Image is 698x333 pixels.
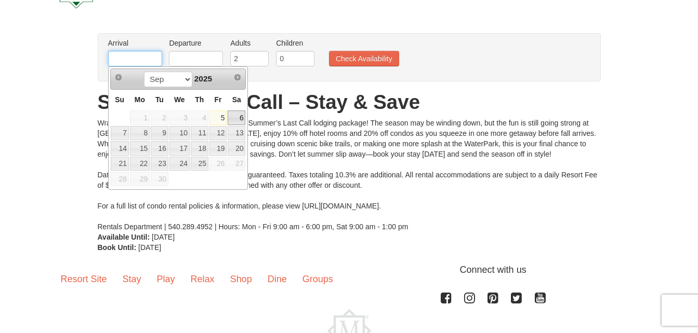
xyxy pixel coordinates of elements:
td: unAvailable [190,110,209,126]
td: unAvailable [110,171,129,187]
td: unAvailable [150,171,169,187]
a: 14 [111,141,129,156]
a: 8 [130,126,150,141]
a: Relax [183,263,222,295]
a: 13 [228,126,245,141]
a: Groups [295,263,341,295]
td: unAvailable [227,156,246,172]
span: 3 [169,110,190,125]
span: 1 [130,110,150,125]
td: available [129,141,150,156]
label: Children [276,38,314,48]
div: Wrap up your summer mountain-style with our Summer’s Last Call lodging package! The season may be... [98,118,601,232]
td: available [150,126,169,141]
label: Departure [169,38,223,48]
a: Dine [260,263,295,295]
td: unAvailable [209,156,228,172]
td: available [169,156,190,172]
a: 19 [209,141,227,156]
td: available [190,156,209,172]
span: 2 [151,110,168,125]
a: Play [149,263,183,295]
td: available [169,126,190,141]
span: 4 [191,110,208,125]
span: 2025 [194,74,212,83]
span: Saturday [232,95,241,104]
td: unAvailable [129,110,150,126]
a: 20 [228,141,245,156]
span: 27 [228,157,245,171]
td: available [190,141,209,156]
td: unAvailable [129,171,150,187]
a: 10 [169,126,190,141]
td: available [150,141,169,156]
td: unAvailable [169,110,190,126]
span: 26 [209,157,227,171]
span: Monday [135,95,145,104]
p: Connect with us [53,263,646,277]
span: 30 [151,172,168,186]
a: 24 [169,157,190,171]
td: available [169,141,190,156]
span: Friday [215,95,222,104]
span: [DATE] [152,233,175,241]
a: Resort Site [53,263,115,295]
a: 11 [191,126,208,141]
td: available [129,156,150,172]
a: Shop [222,263,260,295]
td: available [227,110,246,126]
a: Next [230,70,245,85]
a: 15 [130,141,150,156]
h1: Summer’s Last Call – Stay & Save [98,92,601,113]
a: 12 [209,126,227,141]
span: Wednesday [174,95,185,104]
td: available [209,110,228,126]
label: Adults [230,38,269,48]
td: available [110,141,129,156]
a: 9 [151,126,168,141]
span: Thursday [195,95,204,104]
span: Tuesday [155,95,164,104]
td: available [150,156,169,172]
td: available [209,141,228,156]
td: available [209,126,228,141]
td: available [129,126,150,141]
a: 16 [151,141,168,156]
a: 18 [191,141,208,156]
a: 6 [228,110,245,125]
span: [DATE] [138,243,161,252]
span: Prev [114,73,123,81]
span: 29 [130,172,150,186]
a: 7 [111,126,129,141]
strong: Available Until: [98,233,150,241]
td: available [190,126,209,141]
a: 23 [151,157,168,171]
a: 25 [191,157,208,171]
a: Stay [115,263,149,295]
button: Check Availability [329,51,399,66]
td: available [227,126,246,141]
td: available [227,141,246,156]
a: 22 [130,157,150,171]
span: Next [233,73,242,81]
label: Arrival [108,38,162,48]
td: unAvailable [150,110,169,126]
a: 17 [169,141,190,156]
a: 21 [111,157,129,171]
td: available [110,156,129,172]
strong: Book Until: [98,243,137,252]
span: Sunday [115,95,124,104]
td: available [110,126,129,141]
a: Prev [112,70,126,85]
a: 5 [209,110,227,125]
span: 28 [111,172,129,186]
